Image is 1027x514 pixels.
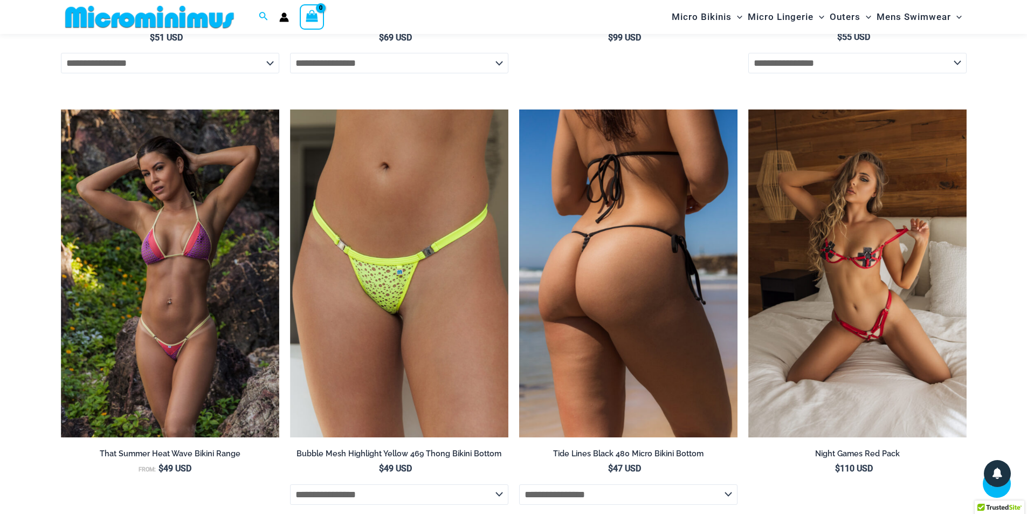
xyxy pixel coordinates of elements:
[748,109,967,437] a: Night Games Red 1133 Bralette 6133 Thong 04Night Games Red 1133 Bralette 6133 Thong 06Night Games...
[877,3,951,31] span: Mens Swimwear
[61,449,279,463] a: That Summer Heat Wave Bikini Range
[259,10,268,24] a: Search icon link
[748,449,967,459] h2: Night Games Red Pack
[279,12,289,22] a: Account icon link
[300,4,325,29] a: View Shopping Cart, empty
[951,3,962,31] span: Menu Toggle
[608,32,641,43] bdi: 99 USD
[158,463,191,474] bdi: 49 USD
[139,466,156,473] span: From:
[61,109,279,437] img: That Summer Heat Wave 3063 Tri Top 4303 Micro Bottom 01
[667,2,967,32] nav: Site Navigation
[158,463,163,474] span: $
[874,3,964,31] a: Mens SwimwearMenu ToggleMenu Toggle
[669,3,745,31] a: Micro BikinisMenu ToggleMenu Toggle
[150,32,183,43] bdi: 51 USD
[732,3,742,31] span: Menu Toggle
[61,5,238,29] img: MM SHOP LOGO FLAT
[814,3,824,31] span: Menu Toggle
[379,32,412,43] bdi: 69 USD
[519,109,737,437] img: Tide Lines Black 480 Micro 02
[379,463,412,474] bdi: 49 USD
[290,449,508,459] h2: Bubble Mesh Highlight Yellow 469 Thong Bikini Bottom
[61,449,279,459] h2: That Summer Heat Wave Bikini Range
[745,3,827,31] a: Micro LingerieMenu ToggleMenu Toggle
[608,32,613,43] span: $
[748,449,967,463] a: Night Games Red Pack
[61,109,279,437] a: That Summer Heat Wave 3063 Tri Top 4303 Micro Bottom 01That Summer Heat Wave 3063 Tri Top 4303 Mi...
[830,3,860,31] span: Outers
[290,449,508,463] a: Bubble Mesh Highlight Yellow 469 Thong Bikini Bottom
[748,109,967,437] img: Night Games Red 1133 Bralette 6133 Thong 04
[290,109,508,437] a: Bubble Mesh Highlight Yellow 469 Thong 02Bubble Mesh Highlight Yellow 309 Tri Top 469 Thong 03Bub...
[379,32,384,43] span: $
[748,3,814,31] span: Micro Lingerie
[519,449,737,459] h2: Tide Lines Black 480 Micro Bikini Bottom
[150,32,155,43] span: $
[837,32,842,42] span: $
[827,3,874,31] a: OutersMenu ToggleMenu Toggle
[672,3,732,31] span: Micro Bikinis
[837,32,870,42] bdi: 55 USD
[608,463,613,474] span: $
[835,463,840,474] span: $
[519,449,737,463] a: Tide Lines Black 480 Micro Bikini Bottom
[290,109,508,437] img: Bubble Mesh Highlight Yellow 469 Thong 02
[519,109,737,437] a: Tide Lines Black 480 Micro 01Tide Lines Black 480 Micro 02Tide Lines Black 480 Micro 02
[860,3,871,31] span: Menu Toggle
[835,463,873,474] bdi: 110 USD
[608,463,641,474] bdi: 47 USD
[379,463,384,474] span: $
